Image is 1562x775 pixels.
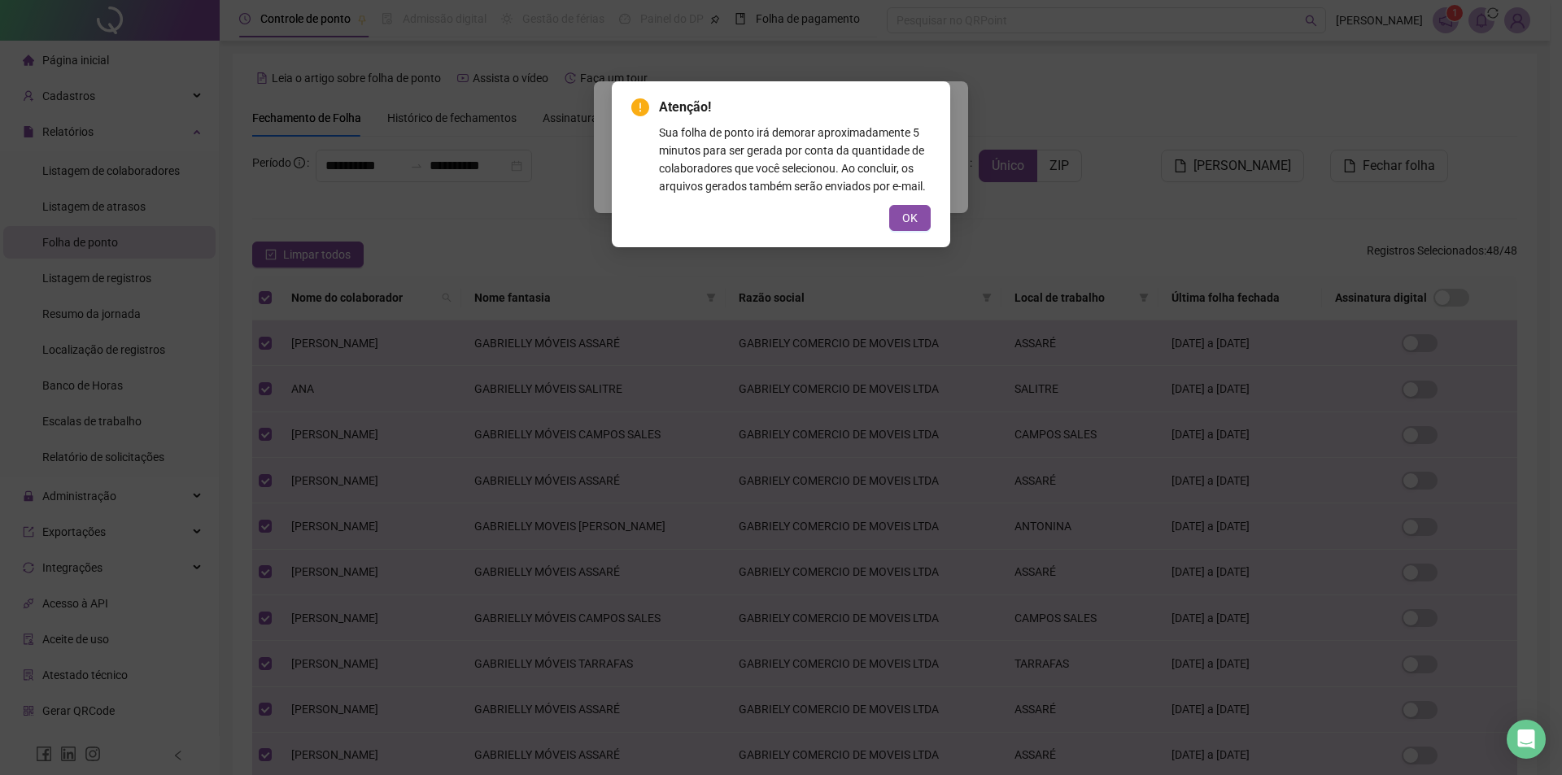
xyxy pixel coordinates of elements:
[659,98,931,117] span: Atenção!
[889,205,931,231] button: OK
[1507,720,1546,759] div: Open Intercom Messenger
[659,124,931,195] div: Sua folha de ponto irá demorar aproximadamente 5 minutos para ser gerada por conta da quantidade ...
[631,98,649,116] span: exclamation-circle
[902,209,918,227] span: OK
